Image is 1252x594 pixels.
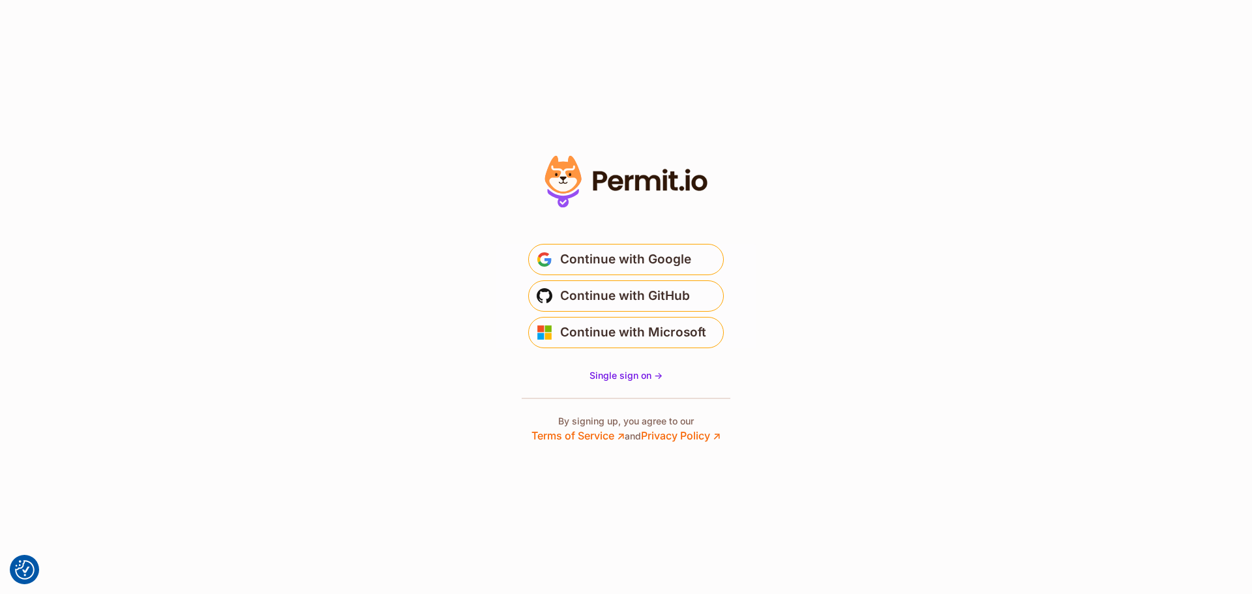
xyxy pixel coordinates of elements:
button: Continue with Microsoft [528,317,724,348]
span: Continue with GitHub [560,286,690,306]
img: Revisit consent button [15,560,35,580]
button: Consent Preferences [15,560,35,580]
a: Privacy Policy ↗ [641,429,721,442]
a: Single sign on -> [589,369,663,382]
span: Single sign on -> [589,370,663,381]
p: By signing up, you agree to our and [531,415,721,443]
a: Terms of Service ↗ [531,429,625,442]
span: Continue with Microsoft [560,322,706,343]
span: Continue with Google [560,249,691,270]
button: Continue with GitHub [528,280,724,312]
button: Continue with Google [528,244,724,275]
